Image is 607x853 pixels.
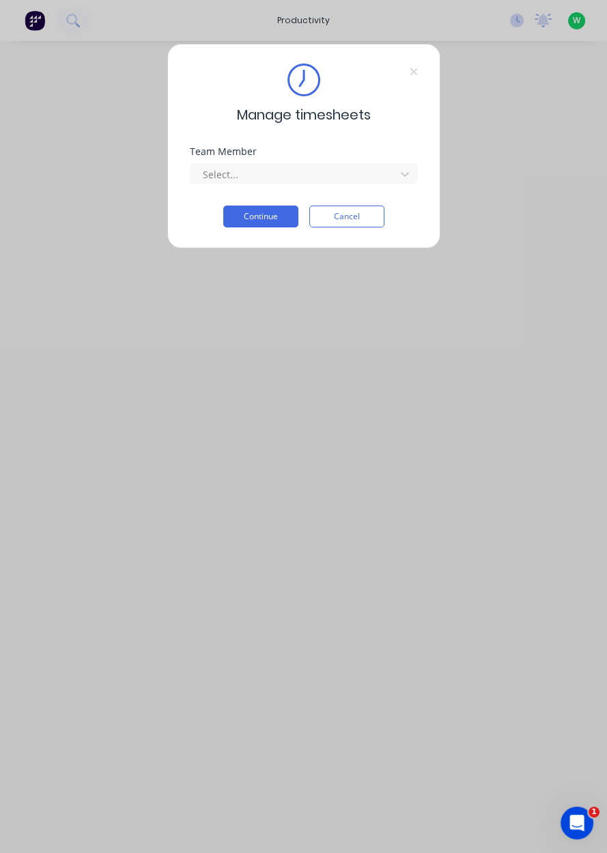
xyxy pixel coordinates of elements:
span: 1 [589,807,599,817]
iframe: Intercom live chat [561,807,593,839]
button: Cancel [309,206,384,227]
span: Manage timesheets [237,104,371,125]
div: Team Member [190,147,418,156]
button: Continue [223,206,298,227]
